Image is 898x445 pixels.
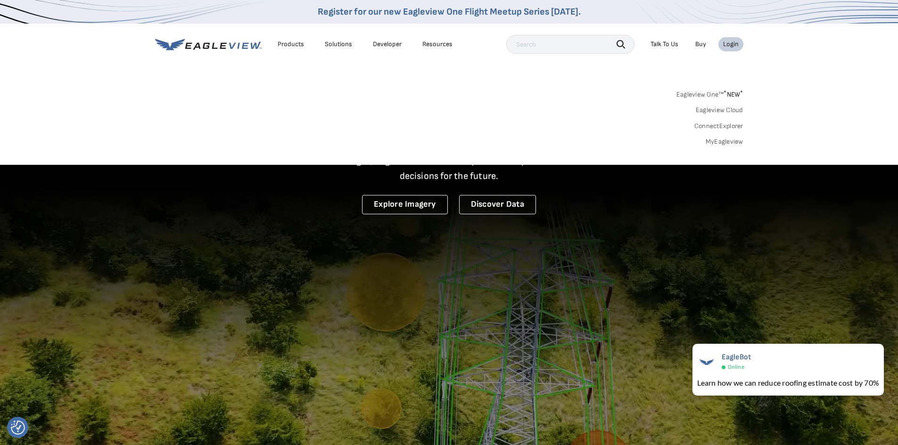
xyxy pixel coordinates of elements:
[723,40,739,49] div: Login
[697,353,716,372] img: EagleBot
[651,40,678,49] div: Talk To Us
[11,421,25,435] img: Revisit consent button
[325,40,352,49] div: Solutions
[11,421,25,435] button: Consent Preferences
[724,90,743,98] span: NEW
[459,195,536,214] a: Discover Data
[696,106,743,114] a: Eagleview Cloud
[728,364,744,371] span: Online
[706,138,743,146] a: MyEagleview
[694,122,743,130] a: ConnectExplorer
[695,40,706,49] a: Buy
[318,6,581,17] a: Register for our new Eagleview One Flight Meetup Series [DATE].
[278,40,304,49] div: Products
[676,88,743,98] a: Eagleview One™*NEW*
[362,195,448,214] a: Explore Imagery
[373,40,402,49] a: Developer
[722,353,751,362] span: EagleBot
[697,377,879,388] div: Learn how we can reduce roofing estimate cost by 70%
[506,35,634,54] input: Search
[422,40,453,49] div: Resources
